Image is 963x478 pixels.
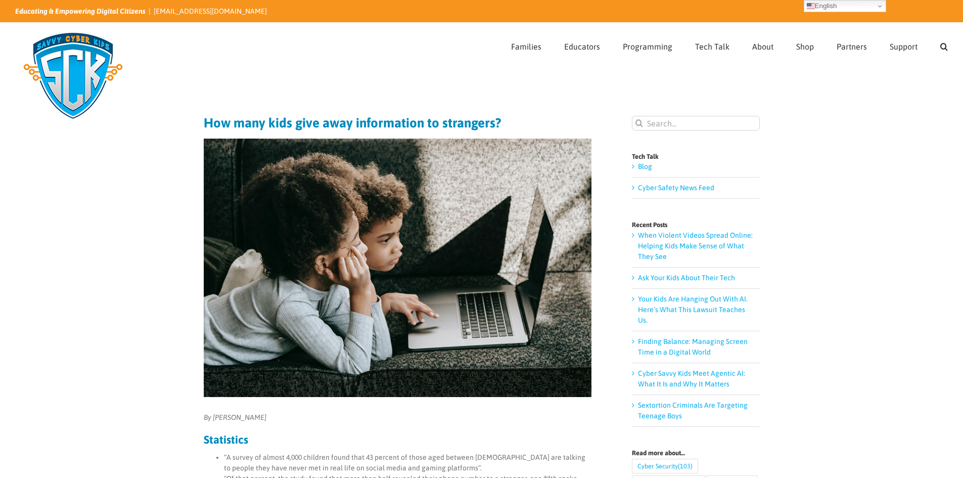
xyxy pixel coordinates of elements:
h4: Tech Talk [632,153,760,160]
h1: How many kids give away information to strangers? [204,116,591,130]
a: Programming [623,23,672,67]
em: By [PERSON_NAME] [204,413,266,421]
a: Your Kids Are Hanging Out With AI. Here’s What This Lawsuit Teaches Us. [638,295,748,324]
a: Shop [796,23,814,67]
li: “A survey of almost 4,000 children found that 43 percent of those aged between [DEMOGRAPHIC_DATA]... [224,452,591,473]
span: Partners [837,42,867,51]
a: Ask Your Kids About Their Tech [638,274,735,282]
a: About [752,23,773,67]
span: Educators [564,42,600,51]
h4: Recent Posts [632,222,760,228]
a: Sextortion Criminals Are Targeting Teenage Boys [638,401,748,420]
a: Cyber Safety News Feed [638,184,714,192]
a: Finding Balance: Managing Screen Time in a Digital World [638,337,748,356]
span: Tech Talk [695,42,729,51]
img: Savvy Cyber Kids Logo [15,25,131,126]
a: Cyber Security (103 items) [632,459,698,473]
a: Support [890,23,918,67]
a: [EMAIL_ADDRESS][DOMAIN_NAME] [154,7,267,15]
a: Search [940,23,948,67]
span: Programming [623,42,672,51]
a: Blog [638,162,652,170]
a: Tech Talk [695,23,729,67]
i: Educating & Empowering Digital Citizens [15,7,146,15]
a: Educators [564,23,600,67]
img: en [807,2,815,10]
span: Shop [796,42,814,51]
h4: Read more about… [632,450,760,456]
a: When Violent Videos Spread Online: Helping Kids Make Sense of What They See [638,231,753,260]
span: Families [511,42,541,51]
span: Support [890,42,918,51]
nav: Main Menu [511,23,948,67]
span: About [752,42,773,51]
a: Cyber Savvy Kids Meet Agentic AI: What It Is and Why It Matters [638,369,745,388]
input: Search... [632,116,760,131]
input: Search [632,116,647,131]
span: (103) [678,459,693,473]
a: Partners [837,23,867,67]
strong: Statistics [204,433,248,446]
a: Families [511,23,541,67]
